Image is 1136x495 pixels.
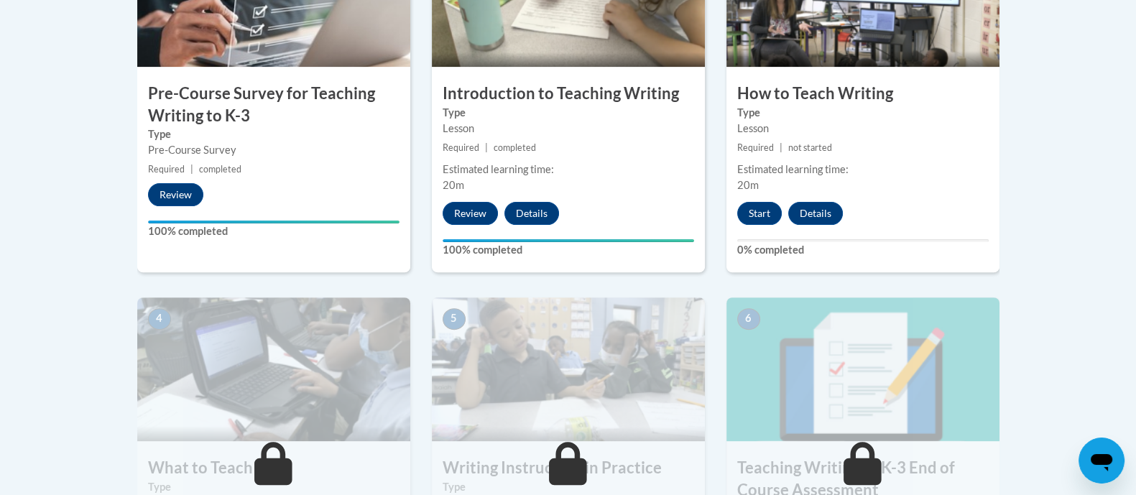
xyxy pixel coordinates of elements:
button: Start [737,202,782,225]
label: Type [148,126,400,142]
span: | [780,142,782,153]
span: completed [199,164,241,175]
span: Required [148,164,185,175]
span: 20m [737,179,759,191]
div: Lesson [737,121,989,137]
span: Required [443,142,479,153]
span: 20m [443,179,464,191]
div: Your progress [443,239,694,242]
div: Estimated learning time: [443,162,694,177]
span: completed [494,142,536,153]
label: Type [737,105,989,121]
div: Pre-Course Survey [148,142,400,158]
label: Type [443,479,694,495]
label: 0% completed [737,242,989,258]
h3: How to Teach Writing [726,83,999,105]
label: Type [148,479,400,495]
span: | [190,164,193,175]
h3: Introduction to Teaching Writing [432,83,705,105]
h3: Writing Instruction in Practice [432,457,705,479]
span: 6 [737,308,760,330]
span: not started [788,142,832,153]
img: Course Image [726,297,999,441]
label: Type [443,105,694,121]
span: 5 [443,308,466,330]
img: Course Image [137,297,410,441]
span: 4 [148,308,171,330]
button: Details [788,202,843,225]
h3: What to Teach [137,457,410,479]
label: 100% completed [148,223,400,239]
div: Lesson [443,121,694,137]
span: Required [737,142,774,153]
label: 100% completed [443,242,694,258]
div: Your progress [148,221,400,223]
button: Details [504,202,559,225]
h3: Pre-Course Survey for Teaching Writing to K-3 [137,83,410,127]
div: Estimated learning time: [737,162,989,177]
button: Review [443,202,498,225]
img: Course Image [432,297,705,441]
span: | [485,142,488,153]
iframe: Button to launch messaging window [1079,438,1125,484]
button: Review [148,183,203,206]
